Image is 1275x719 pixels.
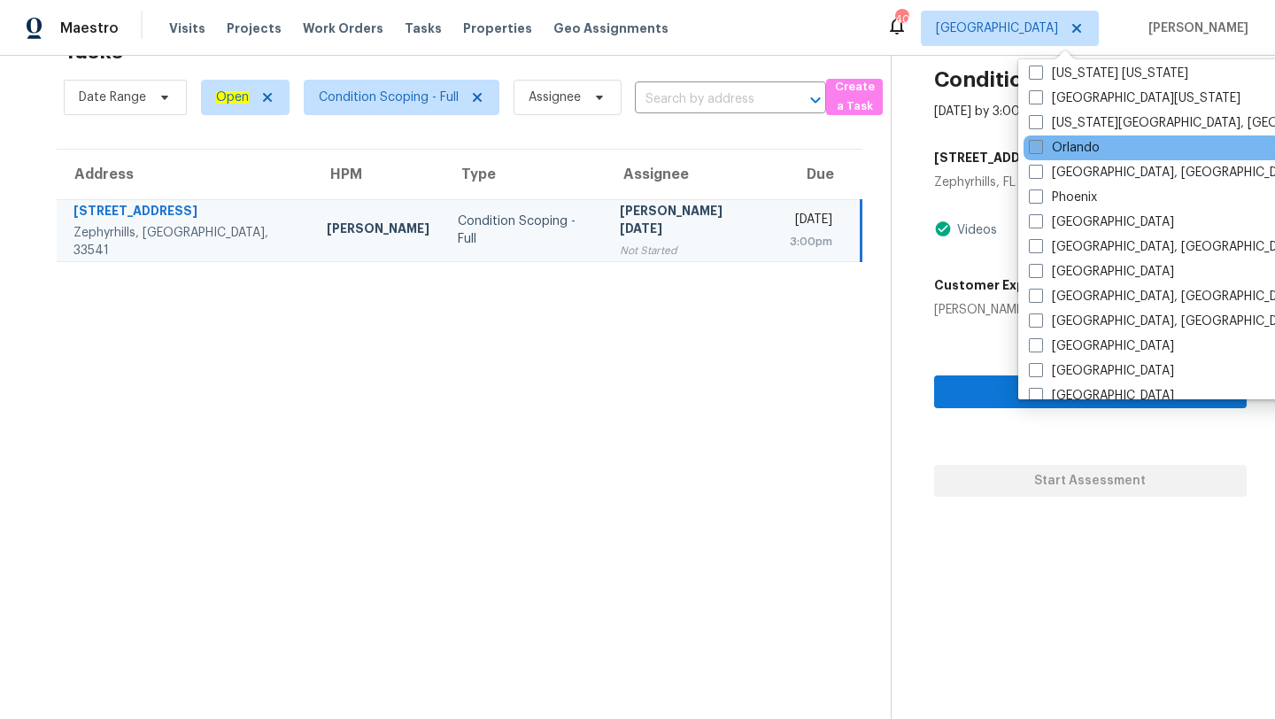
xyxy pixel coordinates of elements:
div: Not Started [620,242,761,259]
div: Condition Scoping - Full [458,213,591,248]
span: Claim [948,381,1232,403]
label: [GEOGRAPHIC_DATA] [1029,213,1174,231]
th: Type [444,150,606,199]
span: [PERSON_NAME] [1141,19,1248,37]
span: Geo Assignments [553,19,668,37]
div: 40 [895,11,908,28]
span: Tasks [405,22,442,35]
label: [US_STATE] [US_STATE] [1029,65,1188,82]
span: Create a Task [835,77,874,118]
div: Videos [952,221,997,239]
span: [GEOGRAPHIC_DATA] [936,19,1058,37]
th: HPM [313,150,444,199]
div: [DATE] [790,211,832,233]
div: [DATE] by 3:00pm [934,103,1039,120]
ah_el_jm_1744035306855: Open [216,91,249,104]
div: Zephyrhills, [GEOGRAPHIC_DATA], 33541 [73,224,298,259]
span: Projects [227,19,282,37]
img: Artifact Present Icon [934,220,952,238]
label: [GEOGRAPHIC_DATA] [1029,263,1174,281]
label: Phoenix [1029,189,1097,206]
h2: Tasks [64,43,123,60]
label: [GEOGRAPHIC_DATA] [1029,387,1174,405]
button: Claim [934,375,1247,408]
div: [PERSON_NAME] [327,220,429,242]
button: Open [803,88,828,112]
h2: Condition Scoping - Full [934,71,1179,89]
label: [GEOGRAPHIC_DATA][US_STATE] [1029,89,1240,107]
label: [GEOGRAPHIC_DATA] [1029,362,1174,380]
label: [GEOGRAPHIC_DATA] [1029,337,1174,355]
h5: Customer Exp. Partner [934,276,1080,294]
button: Create a Task [826,79,883,115]
span: Maestro [60,19,119,37]
div: 3:00pm [790,233,832,251]
span: Date Range [79,89,146,106]
span: Assignee [529,89,581,106]
label: Orlando [1029,139,1100,157]
span: Visits [169,19,205,37]
div: [PERSON_NAME] [934,301,1080,319]
span: Properties [463,19,532,37]
div: Zephyrhills, FL 33541 [934,174,1247,191]
span: Work Orders [303,19,383,37]
h5: [STREET_ADDRESS] [934,149,1058,166]
div: [STREET_ADDRESS] [73,202,298,224]
th: Due [776,150,862,199]
input: Search by address [635,86,777,113]
th: Address [57,150,313,199]
div: [PERSON_NAME][DATE] [620,202,761,242]
span: Condition Scoping - Full [319,89,459,106]
th: Assignee [606,150,776,199]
